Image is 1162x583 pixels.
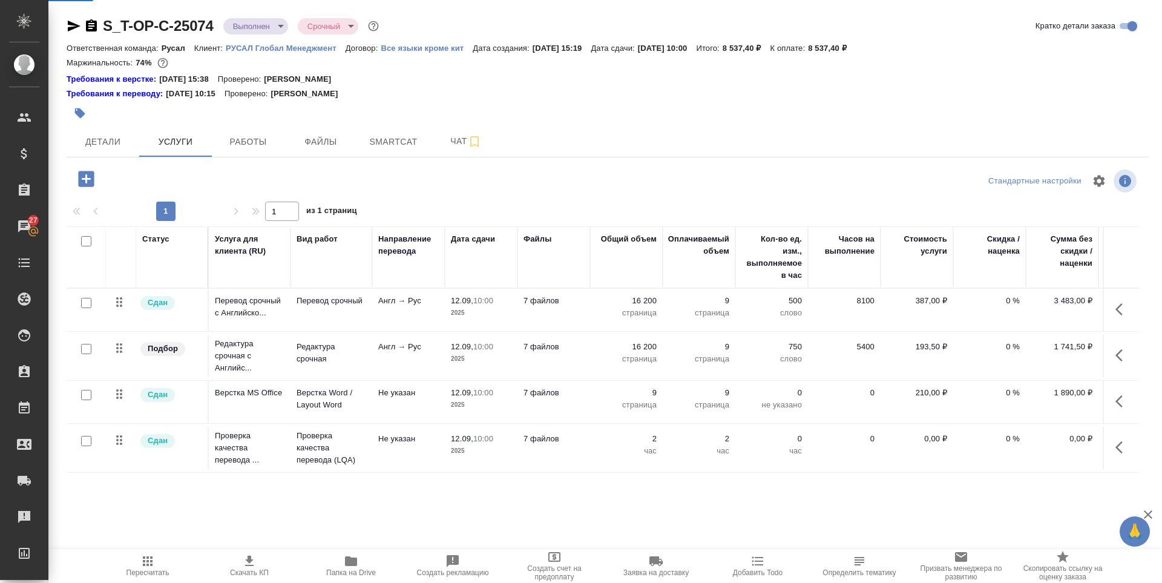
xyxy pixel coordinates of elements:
p: [PERSON_NAME] [264,73,340,85]
div: Выполнен [223,18,288,35]
a: S_T-OP-C-25074 [103,18,214,34]
p: 7 файлов [524,341,584,353]
p: 0 % [959,387,1020,399]
p: 750 [741,341,802,353]
p: Англ → Рус [378,341,439,353]
p: 7 файлов [524,295,584,307]
p: Маржинальность: [67,58,136,67]
div: Общий объем [601,233,657,245]
p: 2 [596,433,657,445]
button: Доп статусы указывают на важность/срочность заказа [366,18,381,34]
div: Нажми, чтобы открыть папку с инструкцией [67,73,159,85]
p: Не указан [378,387,439,399]
p: 0 % [959,295,1020,307]
button: Добавить услугу [70,166,103,191]
p: 16 200 [596,295,657,307]
p: 74% [136,58,154,67]
p: 16 200 [596,341,657,353]
div: Часов на выполнение [814,233,875,257]
div: split button [985,172,1085,191]
div: Сумма без скидки / наценки [1032,233,1092,269]
p: 8 537,40 ₽ [808,44,856,53]
div: Оплачиваемый объем [668,233,729,257]
p: 0 % [959,433,1020,445]
span: Файлы [292,134,350,150]
p: Клиент: [194,44,226,53]
p: 10:00 [473,434,493,443]
p: Верстка Word / Layout Word [297,387,366,411]
p: РУСАЛ Глобал Менеджмент [226,44,346,53]
p: страница [596,399,657,411]
p: Договор: [346,44,381,53]
div: Дата сдачи [451,233,495,245]
svg: Подписаться [467,134,482,149]
span: из 1 страниц [306,203,357,221]
p: 1 741,50 ₽ [1032,341,1092,353]
p: Проверено: [218,73,264,85]
p: 12.09, [451,434,473,443]
div: Файлы [524,233,551,245]
p: час [669,445,729,457]
p: К оплате: [770,44,808,53]
p: Все языки кроме кит [381,44,473,53]
p: Русал [162,44,194,53]
p: 3 483,00 ₽ [1032,295,1092,307]
button: Показать кнопки [1108,295,1137,324]
div: Выполнен [298,18,358,35]
p: 0 [741,387,802,399]
p: 2025 [451,307,511,319]
p: 12.09, [451,342,473,351]
p: Сдан [148,435,168,447]
p: [DATE] 15:19 [533,44,591,53]
p: слово [741,307,802,319]
p: 387,00 ₽ [887,295,947,307]
div: Услуга для клиента (RU) [215,233,284,257]
p: Редактура срочная [297,341,366,365]
p: час [741,445,802,457]
p: [DATE] 15:38 [159,73,218,85]
p: Проверка качества перевода ... [215,430,284,466]
p: 0 [741,433,802,445]
div: Стоимость услуги [887,233,947,257]
p: 9 [669,387,729,399]
span: Работы [219,134,277,150]
p: 1 890,00 ₽ [1032,387,1092,399]
p: [DATE] 10:15 [166,88,225,100]
p: 7 файлов [524,433,584,445]
button: Добавить тэг [67,100,93,127]
span: 🙏 [1124,519,1145,544]
button: Срочный [304,21,344,31]
button: Скопировать ссылку для ЯМессенджера [67,19,81,33]
span: Кратко детали заказа [1036,20,1115,32]
a: РУСАЛ Глобал Менеджмент [226,42,346,53]
p: 9 [669,295,729,307]
button: Показать кнопки [1108,387,1137,416]
p: слово [741,353,802,365]
p: Англ → Рус [378,295,439,307]
p: Проверено: [225,88,271,100]
p: Верстка MS Office [215,387,284,399]
p: [PERSON_NAME] [271,88,347,100]
div: Направление перевода [378,233,439,257]
p: Ответственная команда: [67,44,162,53]
td: 0 [808,381,881,423]
p: 10:00 [473,342,493,351]
span: 27 [22,214,45,226]
button: Показать кнопки [1108,341,1137,370]
p: Дата создания: [473,44,532,53]
p: Дата сдачи: [591,44,637,53]
p: Итого: [696,44,722,53]
p: 193,50 ₽ [887,341,947,353]
p: 2025 [451,353,511,365]
p: страница [669,353,729,365]
button: 1861.79 RUB; [155,55,171,71]
p: страница [669,399,729,411]
span: Smartcat [364,134,422,150]
p: Редактура срочная с Английс... [215,338,284,374]
p: Подбор [148,343,178,355]
p: Перевод срочный [297,295,366,307]
p: не указано [741,399,802,411]
p: Сдан [148,389,168,401]
p: 9 [669,341,729,353]
button: Скопировать ссылку [84,19,99,33]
